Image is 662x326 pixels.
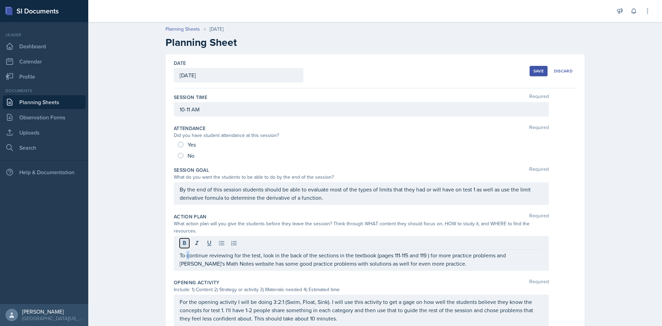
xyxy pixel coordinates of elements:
[529,279,549,286] span: Required
[174,60,186,67] label: Date
[165,36,585,49] h2: Planning Sheet
[188,152,194,159] span: No
[22,308,83,315] div: [PERSON_NAME]
[529,167,549,174] span: Required
[165,26,200,33] a: Planning Sheets
[174,286,549,293] div: Include: 1) Content 2) Strategy or activity 3) Materials needed 4) Estimated time
[3,70,86,83] a: Profile
[3,39,86,53] a: Dashboard
[174,125,206,132] label: Attendance
[174,213,207,220] label: Action Plan
[174,132,549,139] div: Did you have student attendance at this session?
[180,251,543,268] p: To continue reviewing for the test, look in the back of the sections in the textbook (pages 111-1...
[3,95,86,109] a: Planning Sheets
[3,141,86,155] a: Search
[180,298,543,323] p: For the opening activity I will be doing 3:2:1 (Swim, Float, Sink). I will use this activity to g...
[188,141,196,148] span: Yes
[22,315,83,322] div: [GEOGRAPHIC_DATA][US_STATE] in [GEOGRAPHIC_DATA]
[533,68,544,74] div: Save
[530,66,548,76] button: Save
[210,26,223,33] div: [DATE]
[174,220,549,235] div: What action plan will you give the students before they leave the session? Think through WHAT con...
[3,110,86,124] a: Observation Forms
[529,213,549,220] span: Required
[174,279,220,286] label: Opening Activity
[174,94,207,101] label: Session Time
[3,126,86,139] a: Uploads
[529,125,549,132] span: Required
[3,88,86,94] div: Documents
[529,94,549,101] span: Required
[3,55,86,68] a: Calendar
[3,165,86,179] div: Help & Documentation
[174,174,549,181] div: What do you want the students to be able to do by the end of the session?
[180,105,543,113] p: 10-11 AM
[550,66,576,76] button: Discard
[174,167,209,174] label: Session Goal
[554,68,573,74] div: Discard
[180,185,543,202] p: By the end of this session students should be able to evaluate most of the types of limits that t...
[3,32,86,38] div: Leader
